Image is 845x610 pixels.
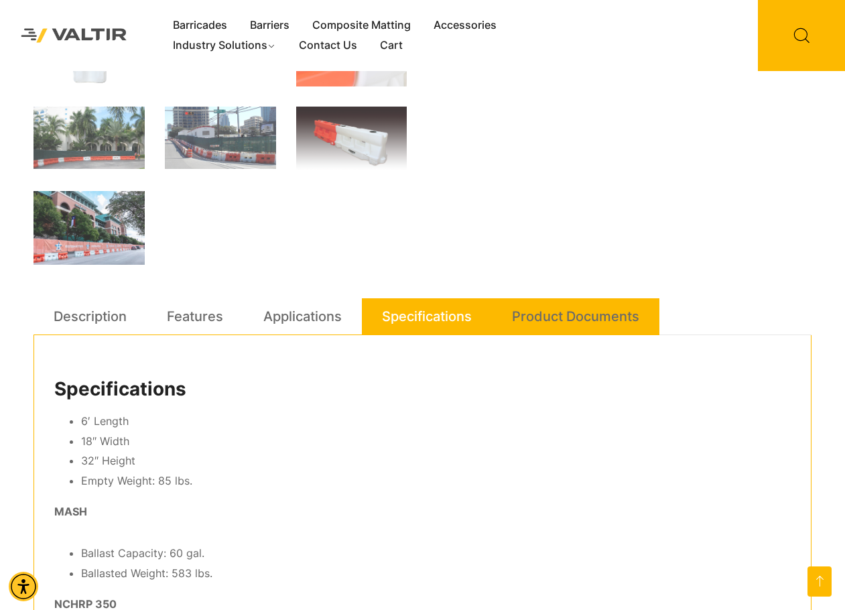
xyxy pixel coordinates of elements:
a: Cart [369,36,414,56]
li: 18″ Width [81,432,791,452]
img: Construction site with traffic barriers, green fencing, and a street sign for Nueces St. in an ur... [165,107,276,169]
a: Contact Us [287,36,369,56]
li: Empty Weight: 85 lbs. [81,471,791,491]
a: Industry Solutions [161,36,288,56]
a: Applications [263,298,342,334]
a: Features [167,298,223,334]
li: 32″ Height [81,451,791,471]
a: Open this option [807,566,832,597]
img: A construction area with orange and white barriers, surrounded by palm trees and a building in th... [34,107,145,169]
li: Ballast Capacity: 60 gal. [81,544,791,564]
a: Specifications [382,298,472,334]
a: Barriers [239,15,301,36]
img: A view of Minute Maid Park with a barrier displaying "Houston Astros" and Texas flags, surrounded... [34,191,145,265]
div: Accessibility Menu [9,572,38,601]
li: 6′ Length [81,412,791,432]
a: Product Documents [512,298,639,334]
strong: MASH [54,505,87,518]
li: Ballasted Weight: 583 lbs. [81,564,791,584]
h2: Specifications [54,378,791,401]
img: Valtir Rentals [10,17,138,54]
a: Accessories [422,15,508,36]
a: Composite Matting [301,15,422,36]
img: A Yodock barrier featuring a combination of orange and white sections, designed for traffic contr... [296,107,407,171]
a: Barricades [161,15,239,36]
a: Description [54,298,127,334]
